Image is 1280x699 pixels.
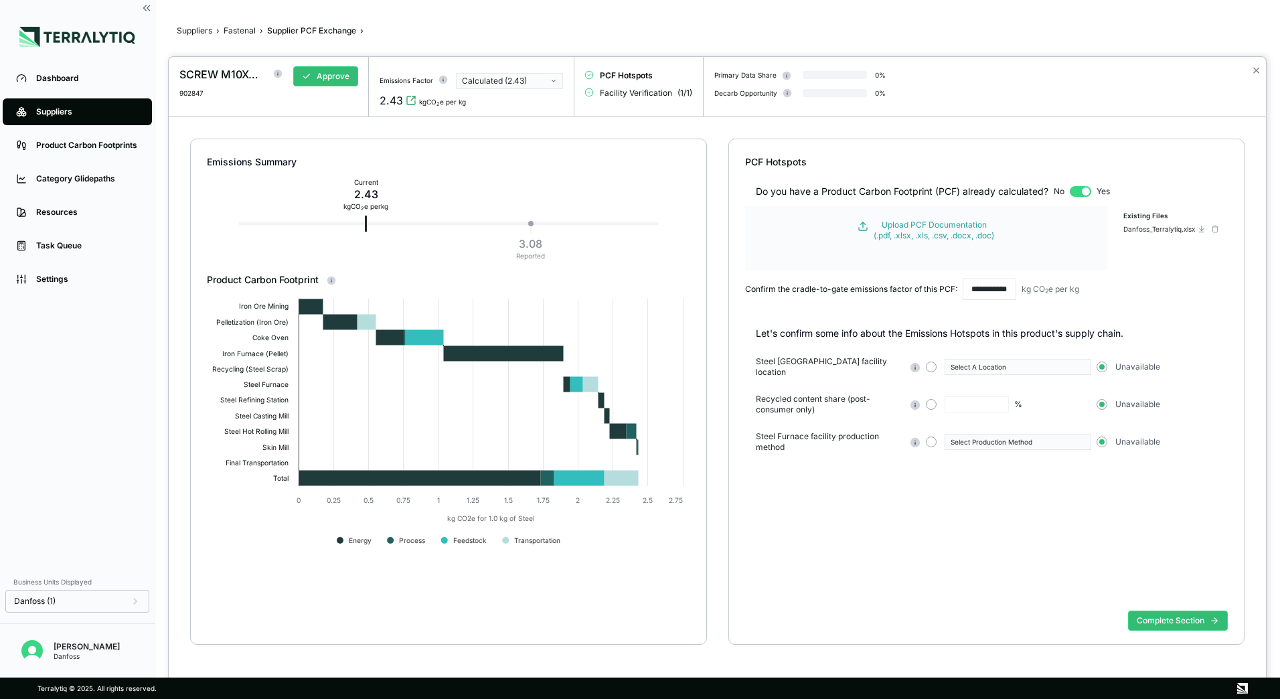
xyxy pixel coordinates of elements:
[756,327,1228,340] p: Let's confirm some info about the Emissions Hotspots in this product's supply chain.
[349,536,372,545] text: Energy
[516,236,545,252] div: 3.08
[576,496,580,504] text: 2
[745,155,1228,169] div: PCF Hotspots
[244,380,289,388] text: Steel Furnace
[1123,212,1219,225] div: Existing Files
[756,185,1048,198] div: Do you have a Product Carbon Footprint (PCF) already calculated?
[406,95,416,106] svg: View audit trail
[235,412,289,420] text: Steel Casting Mill
[1045,287,1048,295] sub: 2
[514,536,560,545] text: Transportation
[951,363,1085,371] div: Select A Location
[756,356,904,378] span: Steel [GEOGRAPHIC_DATA] facility location
[643,496,653,504] text: 2.5
[951,438,1085,446] div: Select Production Method
[364,496,374,504] text: 0.5
[207,155,690,169] div: Emissions Summary
[226,459,289,467] text: Final Transportation
[179,89,276,97] div: 902847
[327,496,341,504] text: 0.25
[1115,437,1160,447] span: Unavailable
[220,396,289,404] text: Steel Refining Station
[447,514,534,523] text: kg CO2e for 1.0 kg of Steel
[437,496,440,504] text: 1
[745,284,957,295] div: Confirm the cradle-to-gate emissions factor of this PCF:
[756,394,904,415] span: Recycled content share (post-consumer only)
[1123,225,1195,233] div: Danfoss_Terralytiq.xlsx
[1014,399,1022,410] div: %
[677,88,692,98] span: ( 1 / 1 )
[669,496,683,504] text: 2.75
[1115,362,1160,372] span: Unavailable
[1022,284,1079,295] div: kg CO e per kg
[516,252,545,260] div: Reported
[224,427,289,436] text: Steel Hot Rolling Mill
[239,302,289,311] text: Iron Ore Mining
[756,431,904,453] span: Steel Furnace facility production method
[600,88,672,98] span: Facility Verification
[945,434,1091,450] button: Select Production Method
[297,496,301,504] text: 0
[875,89,886,97] div: 0 %
[1123,225,1206,233] button: Danfoss_Terralytiq.xlsx
[537,496,550,504] text: 1.75
[380,76,433,84] div: Emissions Factor
[399,536,425,544] text: Process
[216,318,289,326] text: Pelletization (Iron Ore)
[293,66,358,86] button: Approve
[456,73,563,89] button: Calculated (2.43)
[875,71,886,79] div: 0 %
[600,70,653,81] span: PCF Hotspots
[467,496,479,504] text: 1.25
[252,333,289,341] text: Coke Oven
[419,98,466,106] div: kgCO e per kg
[1097,186,1110,197] span: Yes
[207,273,690,287] div: Product Carbon Footprint
[714,89,777,97] div: Decarb Opportunity
[343,178,388,186] div: Current
[453,536,487,544] text: Feedstock
[436,101,440,107] sub: 2
[945,359,1091,375] button: Select A Location
[1115,399,1160,410] span: Unavailable
[714,71,777,79] div: Primary Data Share
[273,474,289,482] text: Total
[1054,186,1064,197] span: No
[361,206,364,212] sub: 2
[760,220,1092,241] button: Upload PCF Documentation(.pdf, .xlsx, .xls, .csv, .docx, .doc)
[396,496,410,504] text: 0.75
[343,202,388,210] div: kg CO e per kg
[504,496,513,504] text: 1.5
[606,496,620,504] text: 2.25
[462,76,548,86] div: Calculated (2.43)
[179,66,265,82] div: SCREW M10X40 SOCKET HEAD CAP ISO 4762 A4
[1252,62,1261,78] button: Close
[262,443,289,451] text: Skin Mill
[1128,611,1228,631] button: Complete Section
[380,92,403,108] div: 2.43
[343,186,388,202] div: 2.43
[874,220,994,241] div: Upload PCF Documentation (.pdf, .xlsx, .xls, .csv, .docx, .doc)
[222,349,289,358] text: Iron Furnace (Pellet)
[212,365,289,374] text: Recycling (Steel Scrap)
